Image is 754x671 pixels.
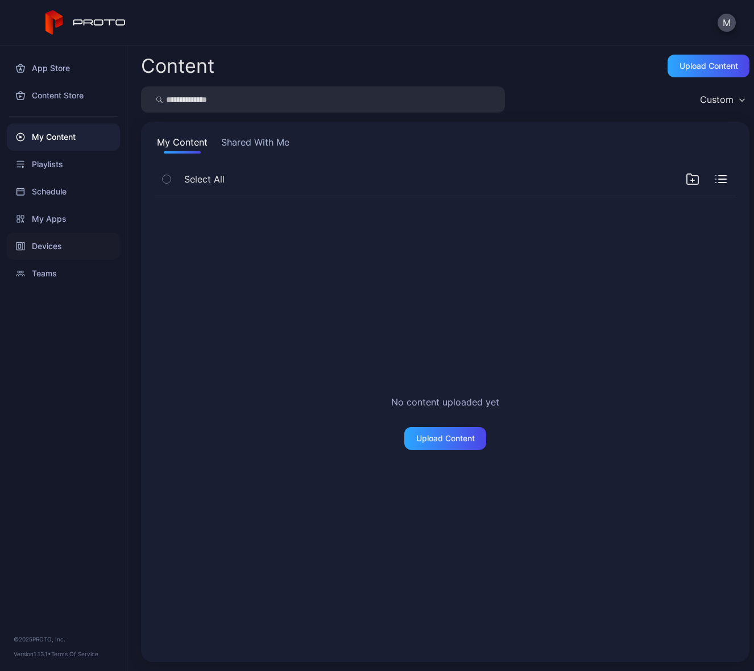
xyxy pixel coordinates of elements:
[700,94,734,105] div: Custom
[219,135,292,154] button: Shared With Me
[680,61,738,71] div: Upload Content
[7,151,120,178] a: Playlists
[141,56,214,76] div: Content
[7,123,120,151] a: My Content
[7,233,120,260] a: Devices
[718,14,736,32] button: M
[668,55,749,77] button: Upload Content
[404,427,486,450] button: Upload Content
[184,172,225,186] span: Select All
[7,178,120,205] a: Schedule
[7,260,120,287] a: Teams
[14,651,51,657] span: Version 1.13.1 •
[391,395,499,409] h2: No content uploaded yet
[7,82,120,109] a: Content Store
[416,434,475,443] div: Upload Content
[155,135,210,154] button: My Content
[694,86,749,113] button: Custom
[7,205,120,233] a: My Apps
[14,635,113,644] div: © 2025 PROTO, Inc.
[7,55,120,82] a: App Store
[51,651,98,657] a: Terms Of Service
